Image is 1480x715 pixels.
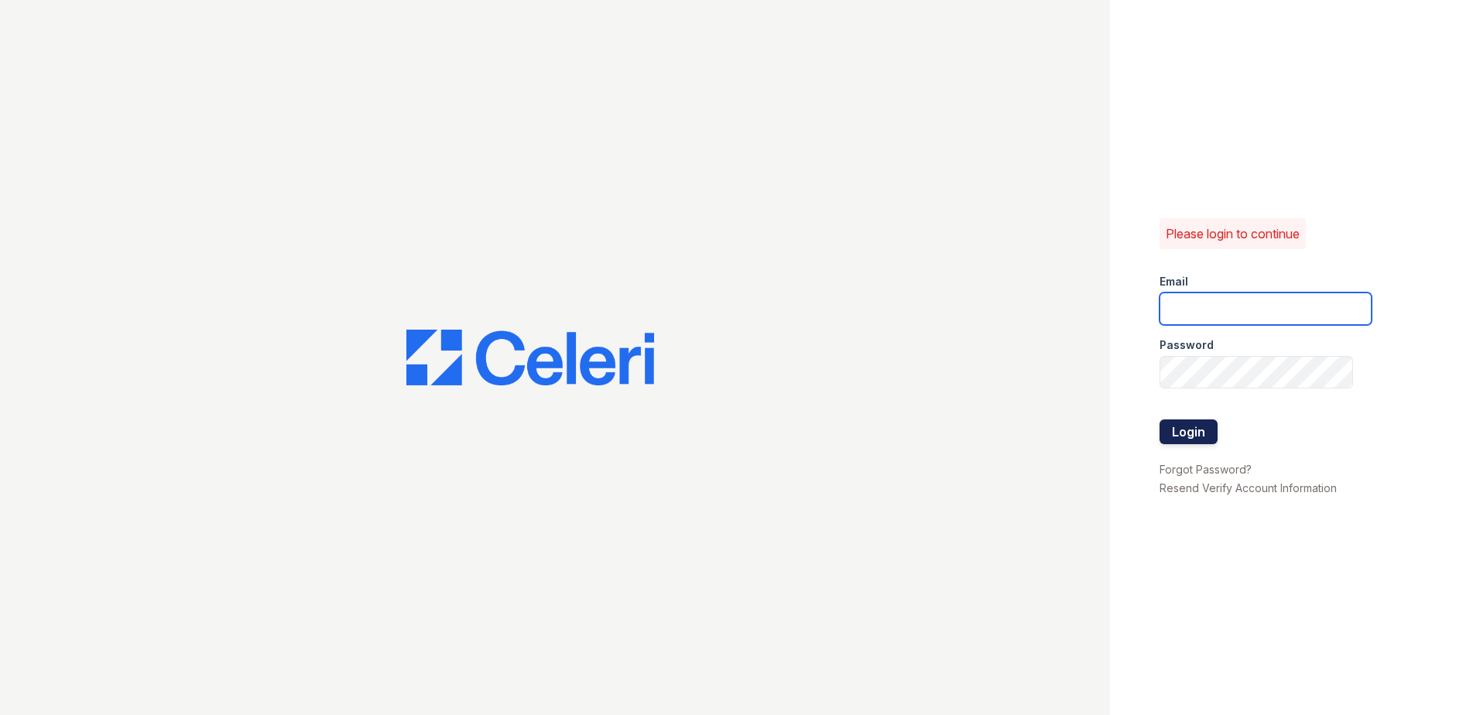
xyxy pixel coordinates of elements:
[1160,274,1188,289] label: Email
[1160,481,1337,494] a: Resend Verify Account Information
[1166,224,1300,243] p: Please login to continue
[1160,337,1214,353] label: Password
[1160,419,1218,444] button: Login
[406,330,654,385] img: CE_Logo_Blue-a8612792a0a2168367f1c8372b55b34899dd931a85d93a1a3d3e32e68fde9ad4.png
[1160,463,1252,476] a: Forgot Password?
